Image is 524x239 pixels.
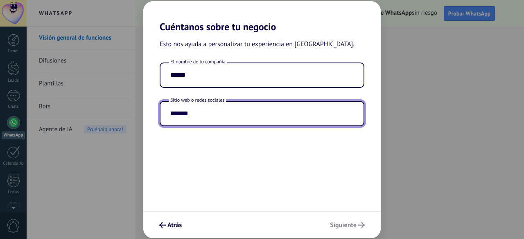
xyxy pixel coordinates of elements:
h2: Cuéntanos sobre tu negocio [143,1,381,33]
span: Sitio web o redes sociales [169,97,226,104]
button: Atrás [156,218,185,232]
span: El nombre de tu compañía [169,58,227,65]
span: Atrás [167,222,182,228]
span: Esto nos ayuda a personalizar tu experiencia en [GEOGRAPHIC_DATA]. [160,39,355,50]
